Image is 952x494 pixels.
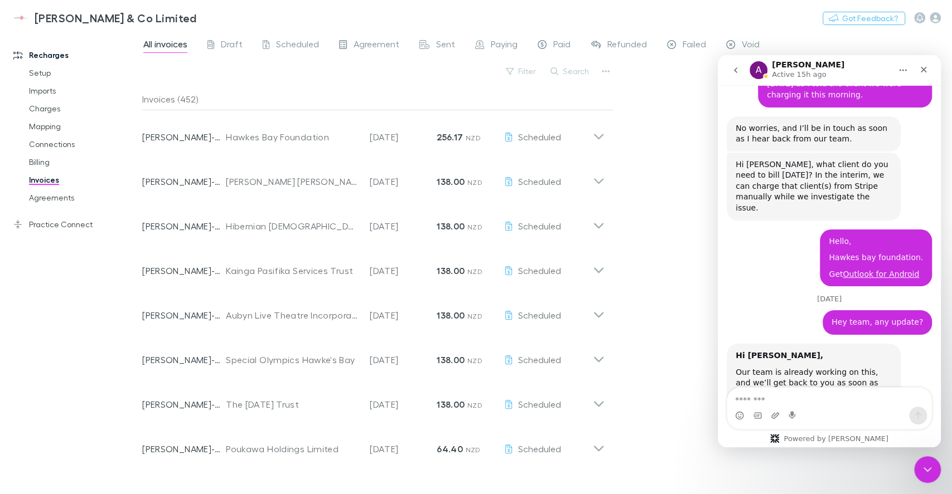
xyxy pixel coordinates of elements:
[823,12,905,25] button: Got Feedback?
[133,288,613,333] div: [PERSON_NAME]-0032Aubyn Live Theatre Incorporated[DATE]138.00 NZDScheduled
[18,296,105,305] b: Hi [PERSON_NAME],
[226,219,359,233] div: Hibernian [DEMOGRAPHIC_DATA] Benefit Society Branch 172
[437,176,465,187] strong: 138.00
[518,221,561,231] span: Scheduled
[18,189,151,207] a: Agreements
[518,310,561,320] span: Scheduled
[133,110,613,155] div: [PERSON_NAME]-0095Hawkes Bay Foundation[DATE]256.17 NZDScheduled
[437,354,465,365] strong: 138.00
[467,356,482,365] span: NZD
[500,65,543,78] button: Filter
[914,456,941,483] iframe: Intercom live chat
[4,4,204,31] a: [PERSON_NAME] & Co Limited
[467,223,482,231] span: NZD
[142,309,226,322] p: [PERSON_NAME]-0032
[370,219,437,233] p: [DATE]
[370,309,437,322] p: [DATE]
[553,38,571,53] span: Paid
[18,100,151,118] a: Charges
[518,443,561,454] span: Scheduled
[18,135,151,153] a: Connections
[142,398,226,411] p: [PERSON_NAME]-0054
[742,38,760,53] span: Void
[9,288,183,389] div: Hi [PERSON_NAME],Our team is already working on this, and we’ll get back to you as soon as possib...
[142,175,226,188] p: [PERSON_NAME]-0106
[226,442,359,456] div: Poukawa Holdings Limited
[465,446,480,454] span: NZD
[718,55,941,447] iframe: Intercom live chat
[18,153,151,171] a: Billing
[133,378,613,422] div: [PERSON_NAME]-0054The [DATE] Trust[DATE]138.00 NZDScheduled
[133,155,613,199] div: [PERSON_NAME]-0106[PERSON_NAME] [PERSON_NAME][DATE]138.00 NZDScheduled
[226,175,359,188] div: [PERSON_NAME] [PERSON_NAME]
[437,265,465,276] strong: 138.00
[226,309,359,322] div: Aubyn Live Theatre Incorporated
[191,351,209,369] button: Send a message…
[18,64,151,82] a: Setup
[71,356,80,365] button: Start recording
[276,38,319,53] span: Scheduled
[436,38,455,53] span: Sent
[9,288,214,398] div: Alex says…
[142,219,226,233] p: [PERSON_NAME]-0052
[133,199,613,244] div: [PERSON_NAME]-0052Hibernian [DEMOGRAPHIC_DATA] Benefit Society Branch 172[DATE]138.00 NZDScheduled
[18,171,151,189] a: Invoices
[226,353,359,366] div: Special Olympics Hawke's Bay
[518,354,561,365] span: Scheduled
[545,65,596,78] button: Search
[466,134,481,142] span: NZD
[370,398,437,411] p: [DATE]
[142,353,226,366] p: [PERSON_NAME]-0097
[11,11,30,25] img: Epplett & Co Limited's Logo
[370,130,437,144] p: [DATE]
[518,176,561,187] span: Scheduled
[142,264,226,277] p: [PERSON_NAME]-0008
[142,130,226,144] p: [PERSON_NAME]-0095
[53,356,62,365] button: Upload attachment
[437,443,463,454] strong: 64.40
[221,38,243,53] span: Draft
[491,38,518,53] span: Paying
[437,221,465,232] strong: 138.00
[226,398,359,411] div: The [DATE] Trust
[35,11,197,25] h3: [PERSON_NAME] & Co Limited
[35,356,44,365] button: Gif picker
[133,333,613,378] div: [PERSON_NAME]-0097Special Olympics Hawke's Bay[DATE]138.00 NZDScheduled
[133,422,613,467] div: [PERSON_NAME]-0027Poukawa Holdings Limited[DATE]64.40 NZDScheduled
[467,312,482,320] span: NZD
[354,38,399,53] span: Agreement
[370,264,437,277] p: [DATE]
[437,399,465,410] strong: 138.00
[518,265,561,276] span: Scheduled
[467,267,482,276] span: NZD
[683,38,706,53] span: Failed
[2,46,151,64] a: Recharges
[467,401,482,409] span: NZD
[142,442,226,456] p: [PERSON_NAME]-0027
[9,332,214,351] textarea: Message…
[226,130,359,144] div: Hawkes Bay Foundation
[437,131,463,143] strong: 256.17
[18,312,174,355] div: Our team is already working on this, and we’ll get back to you as soon as possible. Apologies for...
[467,178,482,187] span: NZD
